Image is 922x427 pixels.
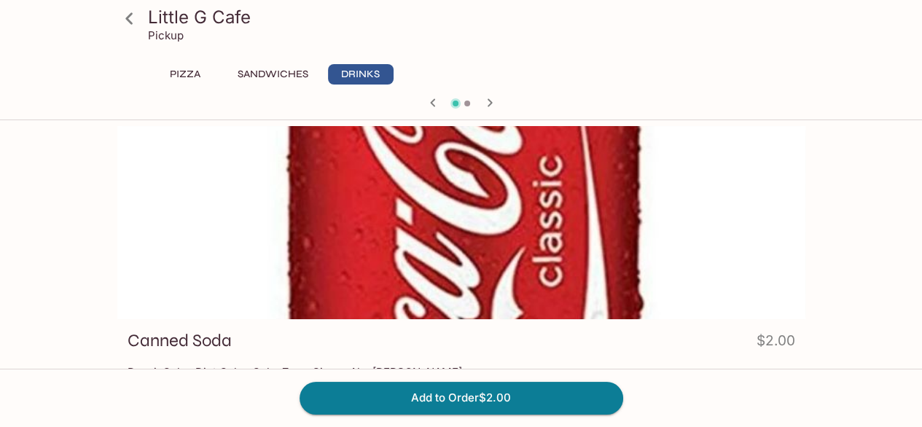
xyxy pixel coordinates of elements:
[230,64,316,85] button: Sandwiches
[300,382,623,414] button: Add to Order$2.00
[117,126,805,319] div: Canned Soda
[128,365,795,379] p: Pepsi, Coke, Diet Coke, Coke Zero, Ginger Ale, [PERSON_NAME]
[152,64,218,85] button: Pizza
[148,6,800,28] h3: Little G Cafe
[328,64,394,85] button: Drinks
[757,329,795,358] h4: $2.00
[148,28,184,42] p: Pickup
[128,329,232,352] h3: Canned Soda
